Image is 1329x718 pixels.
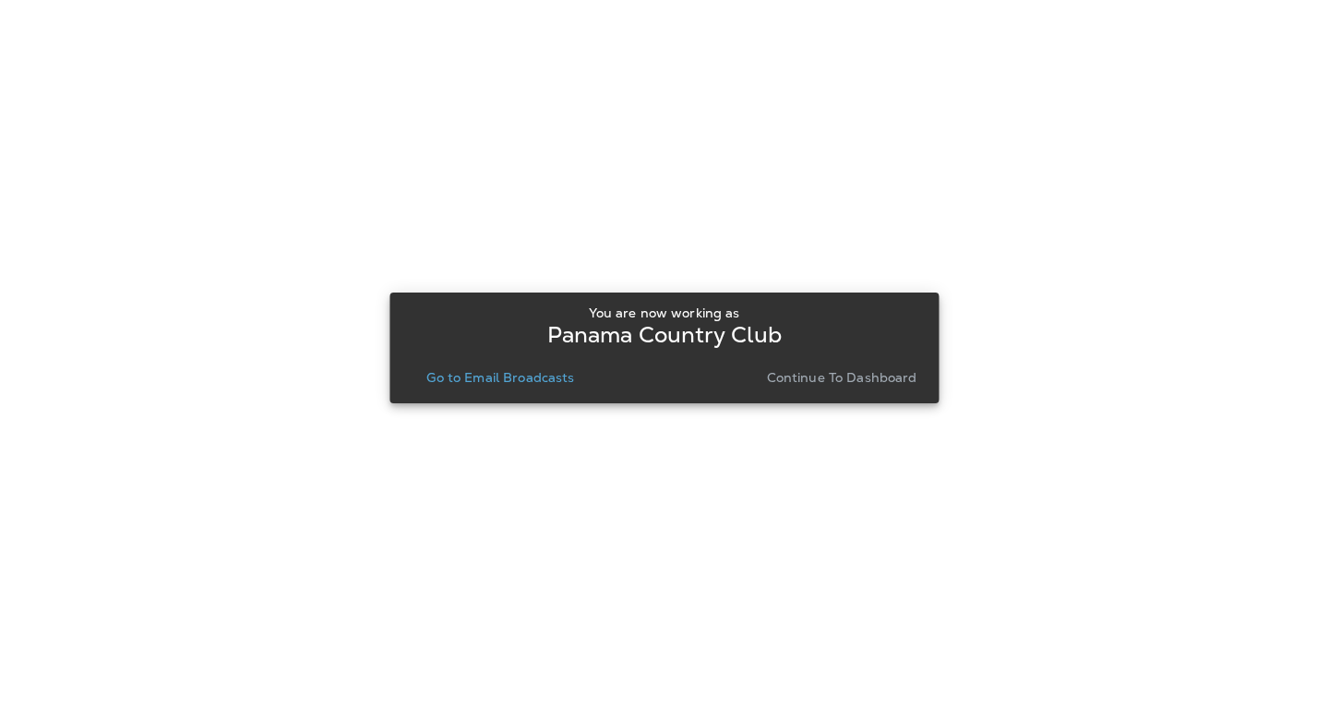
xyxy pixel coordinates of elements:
p: Go to Email Broadcasts [426,370,574,385]
button: Continue to Dashboard [760,365,925,390]
p: Panama Country Club [547,328,783,342]
button: Go to Email Broadcasts [419,365,581,390]
p: Continue to Dashboard [767,370,917,385]
p: You are now working as [589,305,739,320]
